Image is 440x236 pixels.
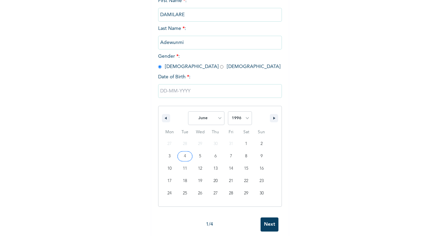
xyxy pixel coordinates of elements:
button: 1 [239,138,254,150]
span: 23 [260,175,264,187]
input: Enter your first name [158,8,282,22]
span: 28 [229,187,233,200]
button: 5 [192,150,208,162]
span: 14 [229,162,233,175]
span: 20 [213,175,218,187]
button: 20 [208,175,223,187]
span: Sat [239,127,254,138]
button: 30 [254,187,269,200]
span: 12 [198,162,202,175]
span: 24 [167,187,172,200]
span: 11 [183,162,187,175]
span: 19 [198,175,202,187]
button: 18 [177,175,193,187]
span: 8 [245,150,247,162]
button: 15 [239,162,254,175]
span: Gender : [DEMOGRAPHIC_DATA] [DEMOGRAPHIC_DATA] [158,54,280,69]
span: Mon [162,127,177,138]
span: Last Name : [158,26,282,45]
input: DD-MM-YYYY [158,84,282,98]
span: 25 [183,187,187,200]
button: 24 [162,187,177,200]
span: 21 [229,175,233,187]
span: 16 [260,162,264,175]
span: 4 [184,150,186,162]
span: 29 [244,187,248,200]
button: 19 [192,175,208,187]
span: 1 [245,138,247,150]
button: 23 [254,175,269,187]
button: 9 [254,150,269,162]
button: 14 [223,162,239,175]
button: 25 [177,187,193,200]
button: 7 [223,150,239,162]
button: 12 [192,162,208,175]
span: Tue [177,127,193,138]
span: 10 [167,162,172,175]
span: 9 [261,150,263,162]
input: Next [261,217,278,232]
button: 28 [223,187,239,200]
span: 5 [199,150,201,162]
button: 4 [177,150,193,162]
span: 13 [213,162,218,175]
button: 8 [239,150,254,162]
button: 29 [239,187,254,200]
span: Thu [208,127,223,138]
button: 10 [162,162,177,175]
button: 2 [254,138,269,150]
span: Fri [223,127,239,138]
button: 6 [208,150,223,162]
span: 30 [260,187,264,200]
button: 26 [192,187,208,200]
span: 7 [230,150,232,162]
span: 15 [244,162,248,175]
button: 22 [239,175,254,187]
span: Wed [192,127,208,138]
span: Date of Birth : [158,74,190,81]
span: Sun [254,127,269,138]
button: 17 [162,175,177,187]
button: 21 [223,175,239,187]
button: 27 [208,187,223,200]
button: 3 [162,150,177,162]
button: 16 [254,162,269,175]
span: 2 [261,138,263,150]
span: 22 [244,175,248,187]
span: 6 [214,150,217,162]
button: 11 [177,162,193,175]
span: 18 [183,175,187,187]
input: Enter your last name [158,36,282,49]
span: 17 [167,175,172,187]
div: 1 / 4 [158,221,261,228]
span: 26 [198,187,202,200]
button: 13 [208,162,223,175]
span: 3 [168,150,170,162]
span: 27 [213,187,218,200]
